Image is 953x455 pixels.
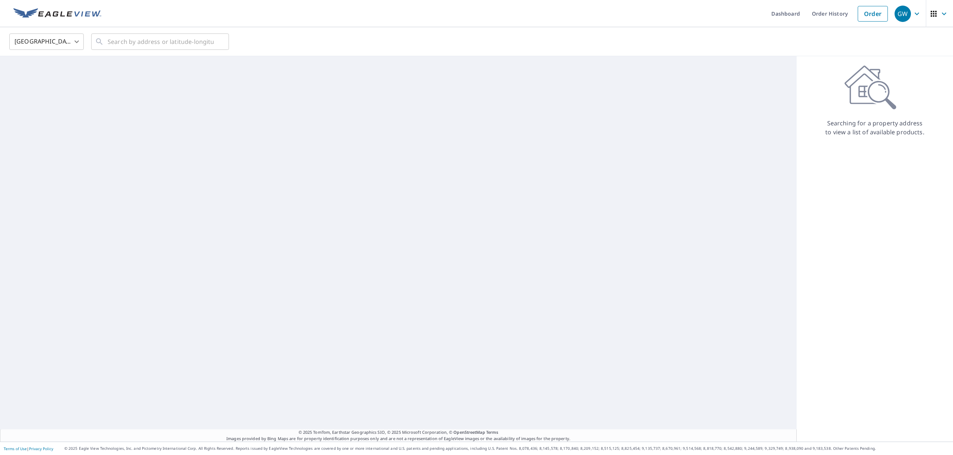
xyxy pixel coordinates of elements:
[858,6,888,22] a: Order
[825,119,925,137] p: Searching for a property address to view a list of available products.
[9,31,84,52] div: [GEOGRAPHIC_DATA]
[29,446,53,451] a: Privacy Policy
[486,429,498,435] a: Terms
[4,446,53,451] p: |
[453,429,485,435] a: OpenStreetMap
[299,429,498,436] span: © 2025 TomTom, Earthstar Geographics SIO, © 2025 Microsoft Corporation, ©
[895,6,911,22] div: GW
[108,31,214,52] input: Search by address or latitude-longitude
[13,8,101,19] img: EV Logo
[4,446,27,451] a: Terms of Use
[64,446,949,451] p: © 2025 Eagle View Technologies, Inc. and Pictometry International Corp. All Rights Reserved. Repo...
